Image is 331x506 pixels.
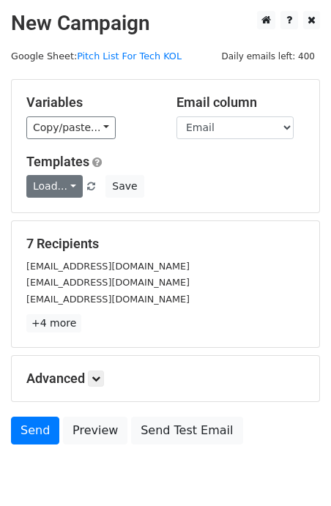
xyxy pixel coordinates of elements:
a: Send Test Email [131,417,242,444]
small: [EMAIL_ADDRESS][DOMAIN_NAME] [26,294,190,305]
a: +4 more [26,314,81,332]
h5: Variables [26,94,155,111]
small: [EMAIL_ADDRESS][DOMAIN_NAME] [26,277,190,288]
h5: Advanced [26,371,305,387]
a: Templates [26,154,89,169]
a: Load... [26,175,83,198]
a: Preview [63,417,127,444]
a: Send [11,417,59,444]
span: Daily emails left: 400 [216,48,320,64]
h5: 7 Recipients [26,236,305,252]
a: Daily emails left: 400 [216,51,320,62]
a: Copy/paste... [26,116,116,139]
button: Save [105,175,144,198]
a: Pitch List For Tech KOL [77,51,182,62]
h5: Email column [176,94,305,111]
small: [EMAIL_ADDRESS][DOMAIN_NAME] [26,261,190,272]
small: Google Sheet: [11,51,182,62]
h2: New Campaign [11,11,320,36]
